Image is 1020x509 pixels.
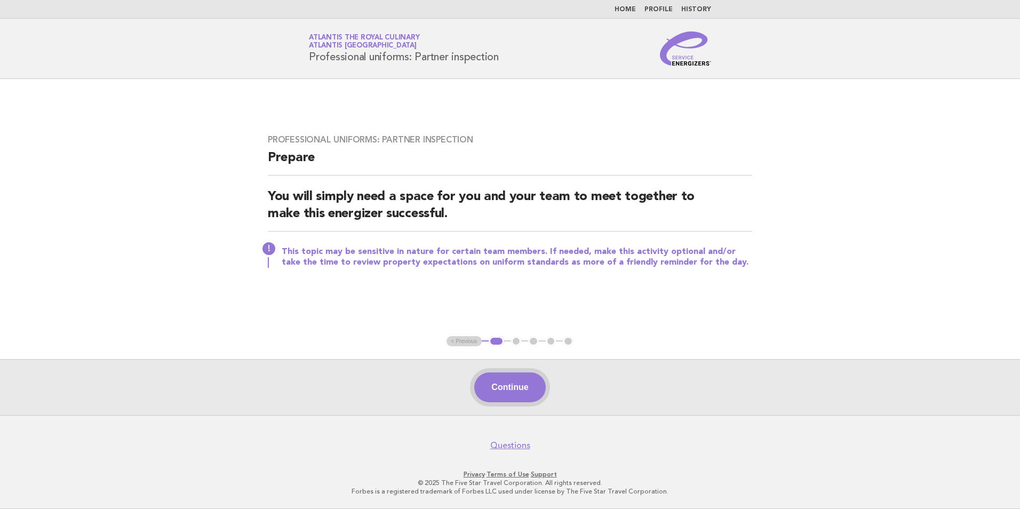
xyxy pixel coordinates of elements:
a: Profile [644,6,673,13]
img: Service Energizers [660,31,711,66]
a: History [681,6,711,13]
span: Atlantis [GEOGRAPHIC_DATA] [309,43,417,50]
h2: Prepare [268,149,752,176]
a: Privacy [464,471,485,478]
h3: Professional uniforms: Partner inspection [268,134,752,145]
p: Forbes is a registered trademark of Forbes LLC used under license by The Five Star Travel Corpora... [184,487,836,496]
button: Continue [474,372,545,402]
a: Atlantis the Royal CulinaryAtlantis [GEOGRAPHIC_DATA] [309,34,419,49]
button: 1 [489,336,504,347]
p: · · [184,470,836,479]
a: Terms of Use [487,471,529,478]
a: Home [615,6,636,13]
a: Support [531,471,557,478]
h1: Professional uniforms: Partner inspection [309,35,499,62]
p: © 2025 The Five Star Travel Corporation. All rights reserved. [184,479,836,487]
a: Questions [490,440,530,451]
h2: You will simply need a space for you and your team to meet together to make this energizer succes... [268,188,752,232]
p: This topic may be sensitive in nature for certain team members. If needed, make this activity opt... [282,246,752,268]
